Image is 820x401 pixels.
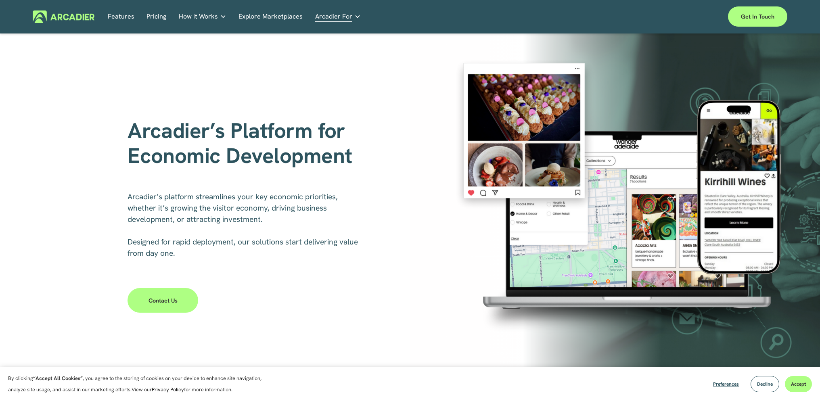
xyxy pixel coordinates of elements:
[8,373,270,395] p: By clicking , you agree to the storing of cookies on your device to enhance site navigation, anal...
[315,10,361,23] a: folder dropdown
[108,10,134,23] a: Features
[751,376,779,392] button: Decline
[146,10,166,23] a: Pricing
[179,11,218,22] span: How It Works
[315,11,352,22] span: Arcadier For
[152,386,184,393] a: Privacy Policy
[33,375,83,382] strong: “Accept All Cookies”
[757,381,773,387] span: Decline
[33,10,94,23] img: Arcadier
[707,376,745,392] button: Preferences
[728,6,787,27] a: Get in touch
[128,288,198,312] a: Contact Us
[128,191,363,259] p: Arcadier’s platform streamlines your key economic priorities, whether it’s growing the visitor ec...
[785,376,812,392] button: Accept
[128,237,360,258] span: Designed for rapid deployment, our solutions start delivering value from day one.
[791,381,806,387] span: Accept
[128,117,352,169] span: Arcadier’s Platform for Economic Development
[238,10,303,23] a: Explore Marketplaces
[713,381,739,387] span: Preferences
[179,10,226,23] a: folder dropdown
